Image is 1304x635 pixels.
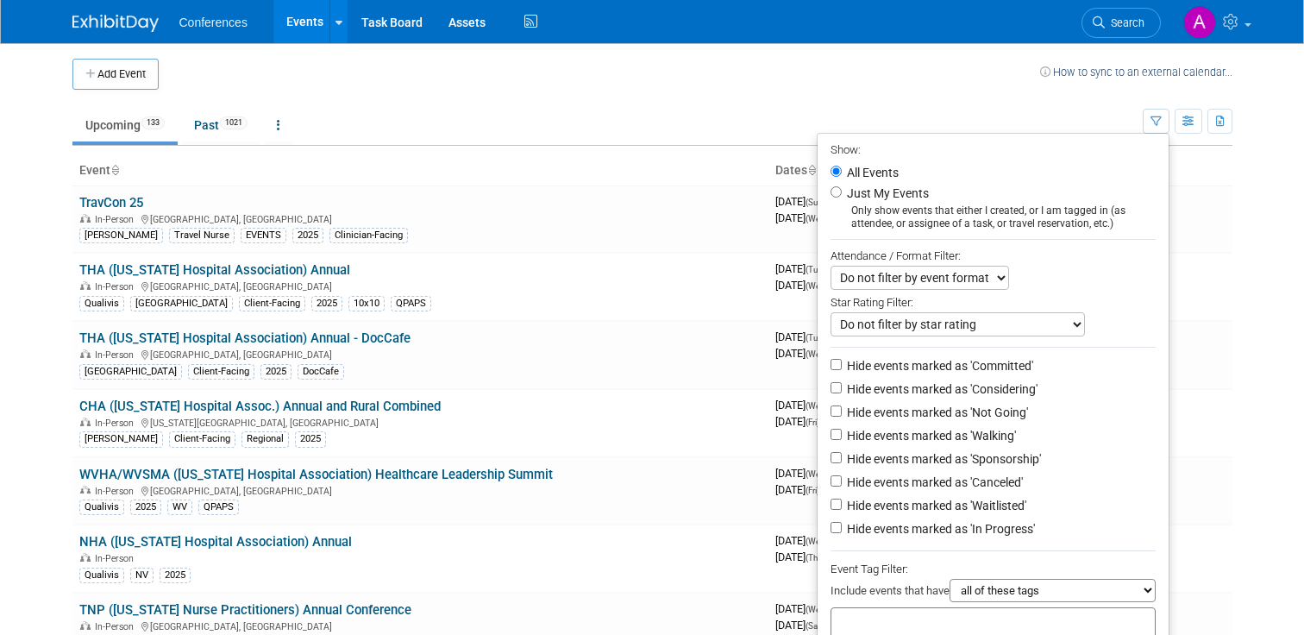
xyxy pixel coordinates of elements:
span: In-Person [95,214,139,225]
a: WVHA/WVSMA ([US_STATE] Hospital Association) Healthcare Leadership Summit [79,467,553,482]
span: (Wed) [806,469,828,479]
a: Sort by Event Name [110,163,119,177]
div: Attendance / Format Filter: [831,246,1156,266]
label: Just My Events [843,185,929,202]
div: EVENTS [241,228,286,243]
div: Qualivis [79,296,124,311]
img: In-Person Event [80,418,91,426]
span: In-Person [95,349,139,361]
span: [DATE] [775,619,823,632]
a: CHA ([US_STATE] Hospital Assoc.) Annual and Rural Combined [79,399,441,414]
img: ExhibitDay [72,15,159,32]
div: [PERSON_NAME] [79,228,163,243]
div: 2025 [130,500,161,515]
span: (Wed) [806,214,828,223]
span: [DATE] [775,467,833,480]
span: (Fri) [806,486,819,495]
label: Hide events marked as 'Waitlisted' [843,497,1026,514]
div: 10x10 [348,296,385,311]
span: 133 [141,116,165,129]
label: Hide events marked as 'Committed' [843,357,1033,374]
span: Conferences [179,16,248,29]
div: [US_STATE][GEOGRAPHIC_DATA], [GEOGRAPHIC_DATA] [79,415,762,429]
div: DocCafe [298,364,344,380]
img: In-Person Event [80,214,91,223]
span: 1021 [220,116,248,129]
a: How to sync to an external calendar... [1040,66,1232,79]
span: (Wed) [806,605,828,614]
label: Hide events marked as 'Walking' [843,427,1016,444]
span: In-Person [95,281,139,292]
span: [DATE] [775,279,828,292]
span: [DATE] [775,415,819,428]
label: Hide events marked as 'Not Going' [843,404,1028,421]
div: NV [130,568,154,583]
div: [GEOGRAPHIC_DATA], [GEOGRAPHIC_DATA] [79,619,762,632]
span: (Fri) [806,418,819,427]
div: Show: [831,138,1156,160]
img: In-Person Event [80,553,91,562]
div: 2025 [160,568,191,583]
th: Dates [768,156,1000,185]
span: [DATE] [775,550,824,563]
div: Client-Facing [169,431,235,447]
span: (Wed) [806,281,828,291]
span: In-Person [95,486,139,497]
span: [DATE] [775,262,830,275]
label: Hide events marked as 'Canceled' [843,474,1023,491]
span: (Wed) [806,401,828,411]
div: 2025 [292,228,323,243]
div: Regional [241,431,289,447]
a: THA ([US_STATE] Hospital Association) Annual [79,262,350,278]
span: [DATE] [775,211,828,224]
div: [PERSON_NAME] [79,431,163,447]
div: [GEOGRAPHIC_DATA], [GEOGRAPHIC_DATA] [79,279,762,292]
span: (Wed) [806,537,828,546]
div: Star Rating Filter: [831,290,1156,312]
div: Event Tag Filter: [831,559,1156,579]
div: Only show events that either I created, or I am tagged in (as attendee, or assignee of a task, or... [831,204,1156,230]
span: (Wed) [806,349,828,359]
span: In-Person [95,553,139,564]
span: [DATE] [775,330,830,343]
a: Sort by Start Date [807,163,816,177]
div: 2025 [260,364,292,380]
div: Client-Facing [188,364,254,380]
div: [GEOGRAPHIC_DATA], [GEOGRAPHIC_DATA] [79,347,762,361]
div: Qualivis [79,500,124,515]
div: [GEOGRAPHIC_DATA] [79,364,182,380]
span: [DATE] [775,195,830,208]
span: [DATE] [775,399,833,412]
img: In-Person Event [80,349,91,358]
a: Past1021 [181,109,260,141]
div: 2025 [311,296,342,311]
div: Clinician-Facing [329,228,408,243]
img: In-Person Event [80,486,91,494]
span: Search [1105,16,1144,29]
label: Hide events marked as 'In Progress' [843,520,1035,538]
img: In-Person Event [80,281,91,290]
div: Travel Nurse [169,228,235,243]
div: [GEOGRAPHIC_DATA], [GEOGRAPHIC_DATA] [79,483,762,497]
label: Hide events marked as 'Considering' [843,380,1038,398]
img: In-Person Event [80,621,91,630]
span: (Thu) [806,553,824,563]
div: Qualivis [79,568,124,583]
th: Event [72,156,768,185]
span: [DATE] [775,534,833,547]
span: (Sun) [806,198,824,207]
label: All Events [843,167,899,179]
a: THA ([US_STATE] Hospital Association) Annual - DocCafe [79,330,411,346]
span: [DATE] [775,483,819,496]
div: QPAPS [391,296,431,311]
div: Client-Facing [239,296,305,311]
div: QPAPS [198,500,239,515]
span: [DATE] [775,347,828,360]
span: (Tue) [806,265,824,274]
button: Add Event [72,59,159,90]
a: TravCon 25 [79,195,143,211]
span: In-Person [95,418,139,429]
a: Search [1081,8,1161,38]
a: NHA ([US_STATE] Hospital Association) Annual [79,534,352,550]
span: (Sat) [806,621,823,631]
